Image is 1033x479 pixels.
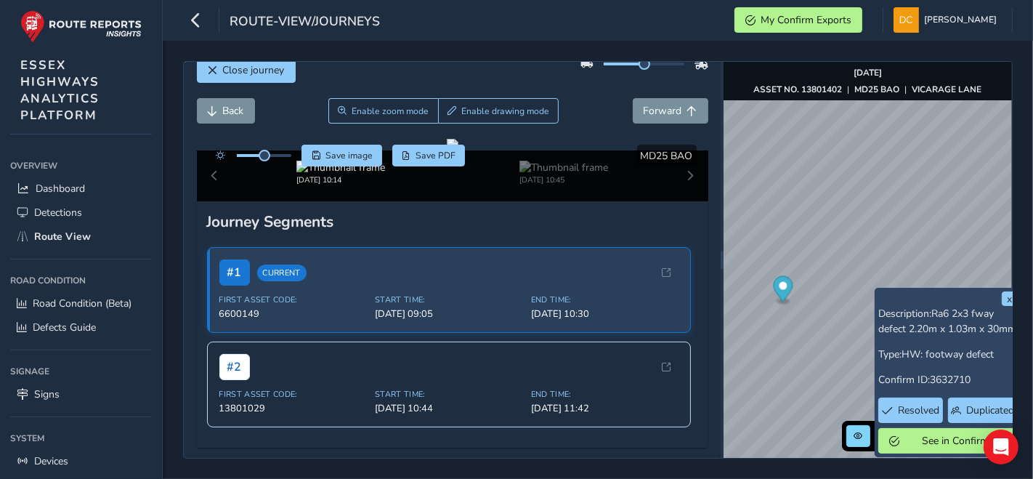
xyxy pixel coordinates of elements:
span: [DATE] 09:05 [375,307,522,321]
span: Enable zoom mode [352,105,429,117]
span: Save image [325,150,373,161]
button: x [1002,291,1016,306]
span: Road Condition (Beta) [33,297,131,310]
strong: [DATE] [854,67,882,79]
div: Map marker [774,276,793,306]
div: Overview [10,155,152,177]
span: ESSEX HIGHWAYS ANALYTICS PLATFORM [20,57,100,124]
a: Signs [10,382,152,406]
span: # 2 [219,354,250,380]
span: Forward [644,104,682,118]
span: Route View [34,230,91,243]
button: Draw [438,98,559,124]
span: 3632710 [930,373,971,387]
span: End Time: [531,389,678,400]
span: [DATE] 10:44 [375,402,522,415]
a: Route View [10,225,152,249]
a: Defects Guide [10,315,152,339]
div: [DATE] 10:14 [296,174,385,185]
strong: VICARAGE LANE [912,84,982,95]
button: Forward [633,98,708,124]
div: Open Intercom Messenger [984,430,1018,464]
strong: ASSET NO. 13801402 [754,84,843,95]
span: Signs [34,387,60,401]
div: Journey Segments [207,212,698,232]
span: Duplicated [966,403,1014,417]
span: Detections [34,206,82,220]
strong: MD25 BAO [855,84,900,95]
a: Devices [10,449,152,473]
p: Type: [878,347,1016,362]
span: Start Time: [375,389,522,400]
a: Road Condition (Beta) [10,291,152,315]
span: My Confirm Exports [761,13,851,27]
a: Detections [10,201,152,225]
span: 6600149 [219,307,367,321]
span: [DATE] 11:42 [531,402,678,415]
img: Thumbnail frame [519,161,608,174]
img: rr logo [20,10,142,43]
div: Signage [10,361,152,382]
span: # 1 [219,259,250,286]
span: route-view/journeys [230,12,380,33]
img: diamond-layout [894,7,919,33]
span: [PERSON_NAME] [924,7,997,33]
span: First Asset Code: [219,294,367,305]
button: Close journey [197,57,296,83]
span: Enable drawing mode [461,105,549,117]
button: Duplicated [948,398,1016,423]
div: Road Condition [10,270,152,291]
span: First Asset Code: [219,389,367,400]
p: Description: [878,306,1016,337]
button: PDF [392,145,466,166]
p: Confirm ID: [878,372,1016,387]
div: System [10,427,152,449]
button: Back [197,98,255,124]
button: My Confirm Exports [734,7,862,33]
button: [PERSON_NAME] [894,7,1002,33]
span: Back [223,104,244,118]
span: Dashboard [36,182,85,196]
span: Save PDF [416,150,455,161]
span: End Time: [531,294,678,305]
button: Zoom [328,98,438,124]
span: Defects Guide [33,321,96,334]
a: Dashboard [10,177,152,201]
span: [DATE] 10:30 [531,307,678,321]
div: [DATE] 10:45 [519,174,608,185]
span: Close journey [223,63,285,77]
span: 13801029 [219,402,367,415]
div: | | [754,84,982,95]
button: See in Confirm [878,428,1016,454]
span: Current [257,265,307,281]
span: Devices [34,454,68,468]
img: Thumbnail frame [296,161,385,174]
button: Resolved [878,398,943,423]
button: Save [301,145,382,166]
span: See in Confirm [904,434,1005,448]
span: Start Time: [375,294,522,305]
span: Ra6 2x3 fway defect 2.20m x 1.03m x 30mm [878,307,1016,336]
span: Resolved [898,403,939,417]
span: MD25 BAO [641,149,693,163]
span: HW: footway defect [902,347,994,361]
